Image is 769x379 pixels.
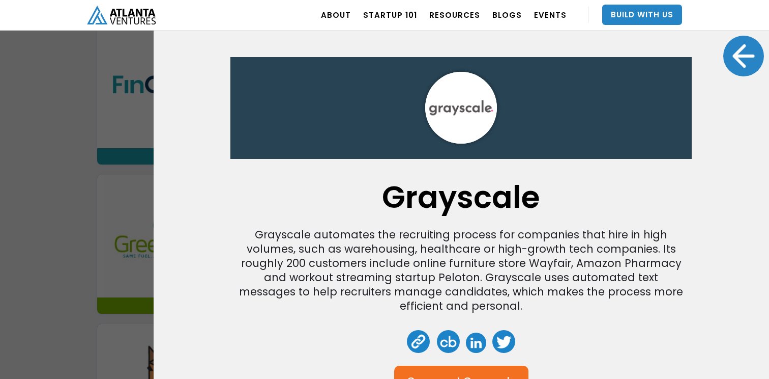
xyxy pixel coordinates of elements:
a: Startup 101 [363,1,417,29]
a: Build With Us [602,5,682,25]
img: Company Banner [231,53,692,162]
a: RESOURCES [429,1,480,29]
a: ABOUT [321,1,351,29]
a: EVENTS [534,1,567,29]
a: BLOGS [492,1,522,29]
